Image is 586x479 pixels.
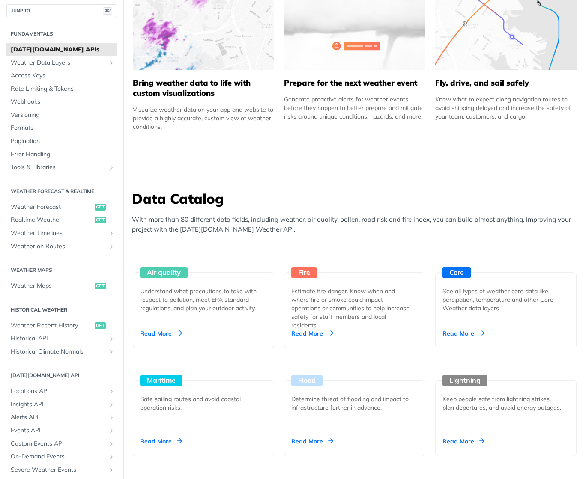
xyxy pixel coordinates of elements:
div: Read More [140,329,182,338]
button: Show subpages for Weather Timelines [108,230,115,237]
a: Flood Determine threat of flooding and impact to infrastructure further in advance. Read More [281,348,429,456]
span: Access Keys [11,71,115,80]
div: Fire [291,267,317,278]
span: Rate Limiting & Tokens [11,85,115,93]
a: Maritime Safe sailing routes and avoid coastal operation risks. Read More [129,348,278,456]
h2: Fundamentals [6,30,117,38]
div: Safe sailing routes and avoid coastal operation risks. [140,395,260,412]
a: Rate Limiting & Tokens [6,83,117,95]
span: Weather Forecast [11,203,93,211]
div: Understand what precautions to take with respect to pollution, meet EPA standard regulations, and... [140,287,260,312]
button: Show subpages for Insights API [108,401,115,408]
div: Read More [291,329,333,338]
span: Error Handling [11,150,115,159]
a: Fire Estimate fire danger. Know when and where fire or smoke could impact operations or communiti... [281,241,429,348]
span: Webhooks [11,98,115,106]
button: Show subpages for Historical API [108,335,115,342]
button: Show subpages for Locations API [108,388,115,395]
div: Know what to expect along navigation routes to avoid shipping delayed and increase the safety of ... [435,95,577,121]
a: Weather TimelinesShow subpages for Weather Timelines [6,227,117,240]
span: Tools & Libraries [11,163,106,172]
div: Lightning [442,375,487,386]
div: Estimate fire danger. Know when and where fire or smoke could impact operations or communities to... [291,287,411,330]
button: Show subpages for On-Demand Events [108,453,115,460]
a: Formats [6,122,117,134]
h5: Fly, drive, and sail safely [435,78,577,88]
a: Webhooks [6,95,117,108]
a: Historical APIShow subpages for Historical API [6,332,117,345]
button: Show subpages for Custom Events API [108,440,115,447]
h2: [DATE][DOMAIN_NAME] API [6,372,117,379]
button: Show subpages for Tools & Libraries [108,164,115,171]
a: Realtime Weatherget [6,214,117,226]
span: get [95,217,106,223]
span: Weather Data Layers [11,59,106,67]
div: Core [442,267,471,278]
button: Show subpages for Weather on Routes [108,243,115,250]
a: Weather Recent Historyget [6,319,117,332]
span: Locations API [11,387,106,396]
span: [DATE][DOMAIN_NAME] APIs [11,45,115,54]
div: Visualize weather data on your app and website to provide a highly accurate, custom view of weath... [133,105,274,131]
a: Events APIShow subpages for Events API [6,424,117,437]
div: Read More [442,329,484,338]
span: Events API [11,426,106,435]
h3: Data Catalog [132,189,582,208]
a: Pagination [6,135,117,148]
span: get [95,283,106,289]
span: On-Demand Events [11,452,106,461]
span: Versioning [11,111,115,119]
p: With more than 80 different data fields, including weather, air quality, pollen, road risk and fi... [132,215,582,234]
button: Show subpages for Alerts API [108,414,115,421]
div: Maritime [140,375,182,386]
span: Weather Recent History [11,321,93,330]
div: See all types of weather core data like percipation, temperature and other Core Weather data layers [442,287,562,312]
a: Weather Forecastget [6,201,117,214]
span: Historical Climate Normals [11,348,106,356]
span: Realtime Weather [11,216,93,224]
a: Custom Events APIShow subpages for Custom Events API [6,437,117,450]
a: Weather Data LayersShow subpages for Weather Data Layers [6,57,117,69]
button: Show subpages for Severe Weather Events [108,467,115,473]
span: get [95,204,106,211]
a: Error Handling [6,148,117,161]
span: ⌘/ [103,7,112,15]
div: Read More [291,437,333,446]
a: [DATE][DOMAIN_NAME] APIs [6,43,117,56]
span: Historical API [11,334,106,343]
a: Tools & LibrariesShow subpages for Tools & Libraries [6,161,117,174]
span: Alerts API [11,413,106,422]
div: Flood [291,375,323,386]
a: Weather on RoutesShow subpages for Weather on Routes [6,240,117,253]
div: Determine threat of flooding and impact to infrastructure further in advance. [291,395,411,412]
a: Insights APIShow subpages for Insights API [6,398,117,411]
span: Weather on Routes [11,242,106,251]
button: Show subpages for Historical Climate Normals [108,348,115,355]
span: Severe Weather Events [11,466,106,474]
a: Weather Mapsget [6,280,117,292]
span: Weather Timelines [11,229,106,238]
button: Show subpages for Events API [108,427,115,434]
span: Insights API [11,400,106,409]
div: Generate proactive alerts for weather events before they happen to better prepare and mitigate ri... [284,95,425,121]
h2: Historical Weather [6,306,117,314]
span: Formats [11,124,115,132]
button: JUMP TO⌘/ [6,4,117,17]
a: Air quality Understand what precautions to take with respect to pollution, meet EPA standard regu... [129,241,278,348]
a: Access Keys [6,69,117,82]
a: On-Demand EventsShow subpages for On-Demand Events [6,450,117,463]
div: Read More [140,437,182,446]
span: Weather Maps [11,282,93,290]
h2: Weather Forecast & realtime [6,187,117,195]
a: Severe Weather EventsShow subpages for Severe Weather Events [6,464,117,476]
a: Versioning [6,109,117,122]
span: Custom Events API [11,440,106,448]
a: Lightning Keep people safe from lightning strikes, plan departures, and avoid energy outages. Rea... [432,348,580,456]
div: Read More [442,437,484,446]
span: get [95,322,106,329]
div: Air quality [140,267,188,278]
a: Core See all types of weather core data like percipation, temperature and other Core Weather data... [432,241,580,348]
button: Show subpages for Weather Data Layers [108,60,115,66]
a: Historical Climate NormalsShow subpages for Historical Climate Normals [6,345,117,358]
div: Keep people safe from lightning strikes, plan departures, and avoid energy outages. [442,395,562,412]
